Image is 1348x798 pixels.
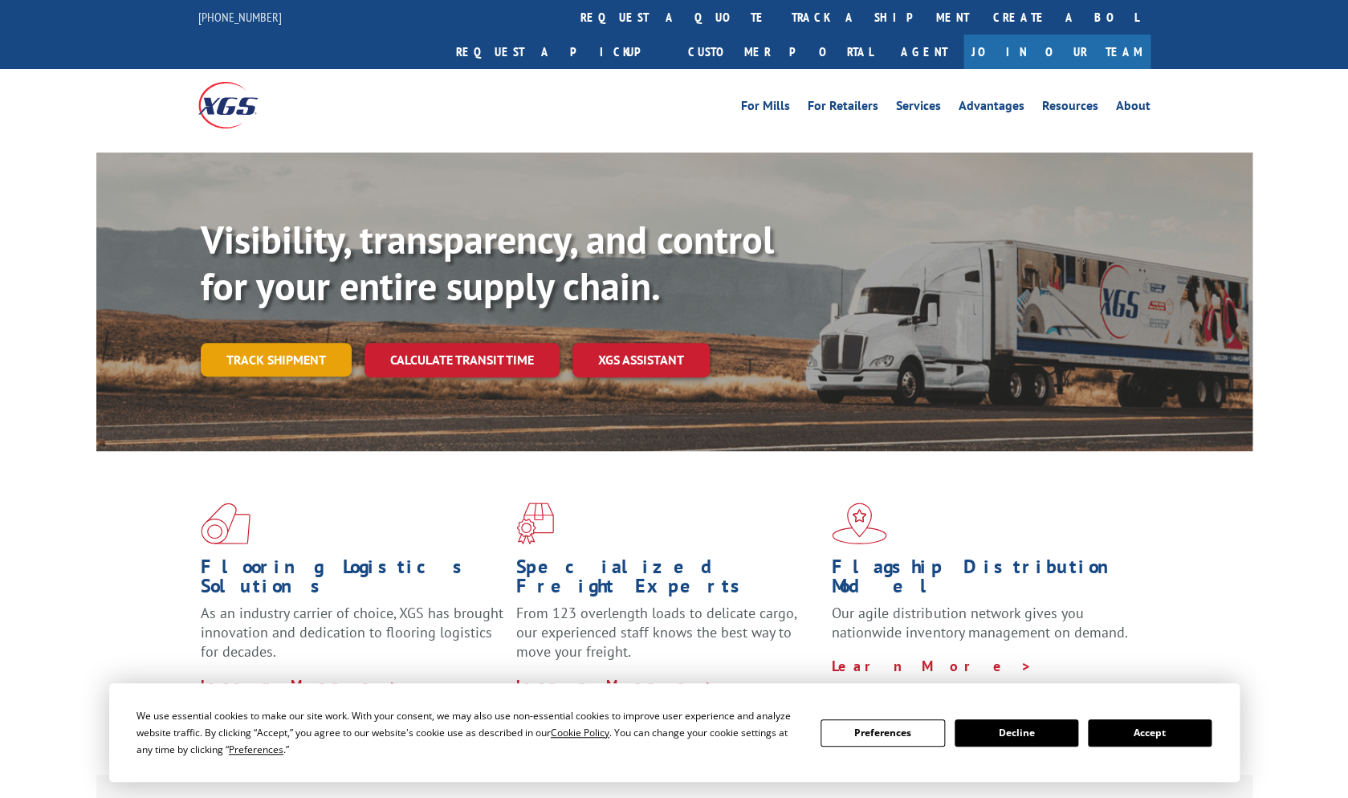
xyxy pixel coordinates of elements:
[896,100,941,117] a: Services
[832,503,887,544] img: xgs-icon-flagship-distribution-model-red
[832,557,1135,604] h1: Flagship Distribution Model
[516,557,820,604] h1: Specialized Freight Experts
[201,676,401,694] a: Learn More >
[136,707,801,758] div: We use essential cookies to make our site work. With your consent, we may also use non-essential ...
[963,35,1150,69] a: Join Our Team
[808,100,878,117] a: For Retailers
[821,719,944,747] button: Preferences
[109,683,1240,782] div: Cookie Consent Prompt
[444,35,676,69] a: Request a pickup
[201,557,504,604] h1: Flooring Logistics Solutions
[201,604,503,661] span: As an industry carrier of choice, XGS has brought innovation and dedication to flooring logistics...
[229,743,283,756] span: Preferences
[959,100,1024,117] a: Advantages
[741,100,790,117] a: For Mills
[516,676,716,694] a: Learn More >
[955,719,1078,747] button: Decline
[1042,100,1098,117] a: Resources
[832,657,1032,675] a: Learn More >
[516,503,554,544] img: xgs-icon-focused-on-flooring-red
[572,343,710,377] a: XGS ASSISTANT
[885,35,963,69] a: Agent
[201,214,774,311] b: Visibility, transparency, and control for your entire supply chain.
[551,726,609,739] span: Cookie Policy
[198,9,282,25] a: [PHONE_NUMBER]
[1088,719,1212,747] button: Accept
[516,604,820,675] p: From 123 overlength loads to delicate cargo, our experienced staff knows the best way to move you...
[201,503,250,544] img: xgs-icon-total-supply-chain-intelligence-red
[201,343,352,377] a: Track shipment
[1116,100,1150,117] a: About
[364,343,560,377] a: Calculate transit time
[832,604,1127,641] span: Our agile distribution network gives you nationwide inventory management on demand.
[676,35,885,69] a: Customer Portal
